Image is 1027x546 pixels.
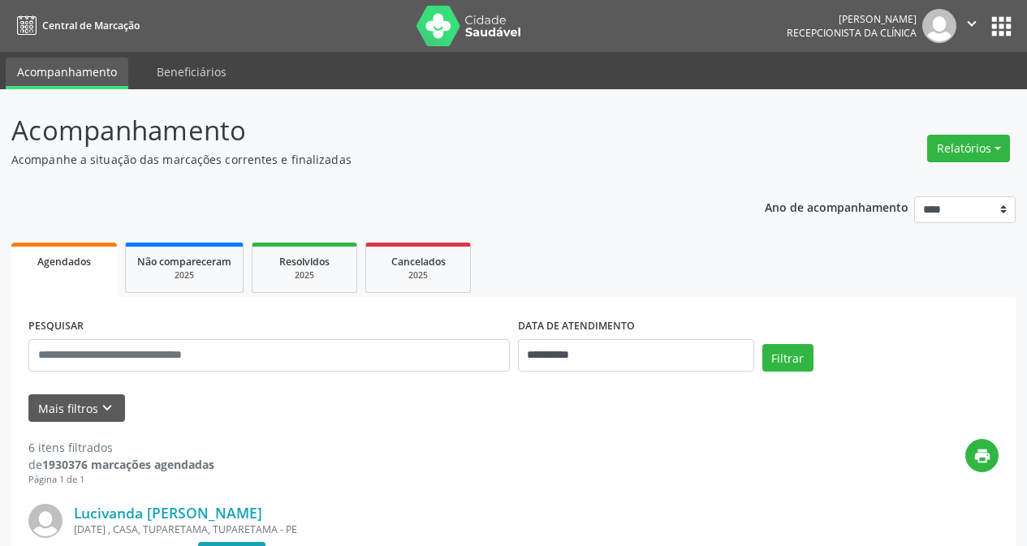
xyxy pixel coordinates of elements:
[378,269,459,282] div: 2025
[518,314,635,339] label: DATA DE ATENDIMENTO
[787,12,917,26] div: [PERSON_NAME]
[6,58,128,89] a: Acompanhamento
[74,504,262,522] a: Lucivanda [PERSON_NAME]
[973,447,991,465] i: print
[762,344,813,372] button: Filtrar
[264,269,345,282] div: 2025
[137,255,231,269] span: Não compareceram
[987,12,1016,41] button: apps
[28,456,214,473] div: de
[965,439,999,472] button: print
[391,255,446,269] span: Cancelados
[37,255,91,269] span: Agendados
[145,58,238,86] a: Beneficiários
[279,255,330,269] span: Resolvidos
[28,473,214,487] div: Página 1 de 1
[963,15,981,32] i: 
[98,399,116,417] i: keyboard_arrow_down
[11,151,714,168] p: Acompanhe a situação das marcações correntes e finalizadas
[28,394,125,423] button: Mais filtroskeyboard_arrow_down
[927,135,1010,162] button: Relatórios
[74,522,755,536] div: [DATE] , CASA, TUPARETAMA, TUPARETAMA - PE
[765,196,908,217] p: Ano de acompanhamento
[922,9,956,43] img: img
[42,19,140,32] span: Central de Marcação
[28,504,63,538] img: img
[137,269,231,282] div: 2025
[11,12,140,39] a: Central de Marcação
[11,110,714,151] p: Acompanhamento
[956,9,987,43] button: 
[787,26,917,40] span: Recepcionista da clínica
[42,457,214,472] strong: 1930376 marcações agendadas
[28,314,84,339] label: PESQUISAR
[28,439,214,456] div: 6 itens filtrados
